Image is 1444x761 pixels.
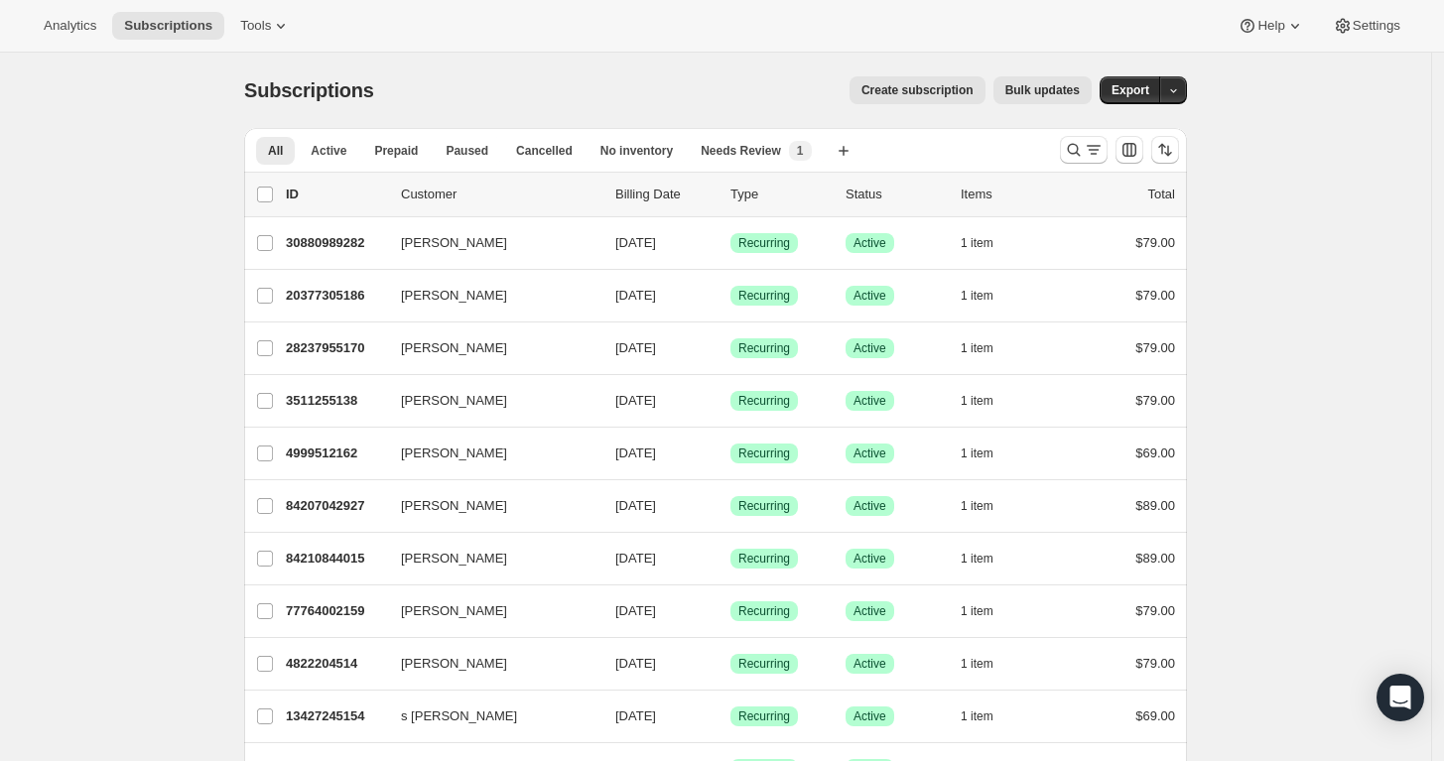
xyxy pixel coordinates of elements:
[961,387,1015,415] button: 1 item
[615,656,656,671] span: [DATE]
[1226,12,1316,40] button: Help
[1135,551,1175,566] span: $89.00
[286,654,385,674] p: 4822204514
[286,338,385,358] p: 28237955170
[961,492,1015,520] button: 1 item
[961,288,993,304] span: 1 item
[311,143,346,159] span: Active
[286,229,1175,257] div: 30880989282[PERSON_NAME][DATE]SuccessRecurringSuccessActive1 item$79.00
[286,185,1175,204] div: IDCustomerBilling DateTypeStatusItemsTotal
[389,438,588,469] button: [PERSON_NAME]
[286,440,1175,467] div: 4999512162[PERSON_NAME][DATE]SuccessRecurringSuccessActive1 item$69.00
[516,143,573,159] span: Cancelled
[828,137,859,165] button: Create new view
[846,185,945,204] p: Status
[389,543,588,574] button: [PERSON_NAME]
[853,656,886,672] span: Active
[389,385,588,417] button: [PERSON_NAME]
[1135,235,1175,250] span: $79.00
[401,185,599,204] p: Customer
[961,702,1015,730] button: 1 item
[738,235,790,251] span: Recurring
[1321,12,1412,40] button: Settings
[615,235,656,250] span: [DATE]
[286,233,385,253] p: 30880989282
[446,143,488,159] span: Paused
[853,288,886,304] span: Active
[961,185,1060,204] div: Items
[389,227,588,259] button: [PERSON_NAME]
[1135,603,1175,618] span: $79.00
[961,282,1015,310] button: 1 item
[286,601,385,621] p: 77764002159
[286,545,1175,572] div: 84210844015[PERSON_NAME][DATE]SuccessRecurringSuccessActive1 item$89.00
[1135,498,1175,513] span: $89.00
[853,235,886,251] span: Active
[401,601,507,621] span: [PERSON_NAME]
[615,288,656,303] span: [DATE]
[286,492,1175,520] div: 84207042927[PERSON_NAME][DATE]SuccessRecurringSuccessActive1 item$89.00
[286,334,1175,362] div: 28237955170[PERSON_NAME][DATE]SuccessRecurringSuccessActive1 item$79.00
[961,334,1015,362] button: 1 item
[738,551,790,567] span: Recurring
[1060,136,1108,164] button: Search and filter results
[286,282,1175,310] div: 20377305186[PERSON_NAME][DATE]SuccessRecurringSuccessActive1 item$79.00
[374,143,418,159] span: Prepaid
[286,444,385,463] p: 4999512162
[44,18,96,34] span: Analytics
[797,143,804,159] span: 1
[961,545,1015,572] button: 1 item
[401,391,507,411] span: [PERSON_NAME]
[961,235,993,251] span: 1 item
[961,340,993,356] span: 1 item
[615,445,656,460] span: [DATE]
[615,393,656,408] span: [DATE]
[615,708,656,723] span: [DATE]
[228,12,303,40] button: Tools
[1135,445,1175,460] span: $69.00
[1100,76,1161,104] button: Export
[961,597,1015,625] button: 1 item
[286,549,385,569] p: 84210844015
[389,648,588,680] button: [PERSON_NAME]
[701,143,781,159] span: Needs Review
[615,498,656,513] span: [DATE]
[961,650,1015,678] button: 1 item
[615,185,715,204] p: Billing Date
[286,387,1175,415] div: 3511255138[PERSON_NAME][DATE]SuccessRecurringSuccessActive1 item$79.00
[961,656,993,672] span: 1 item
[850,76,985,104] button: Create subscription
[853,603,886,619] span: Active
[738,708,790,724] span: Recurring
[961,603,993,619] span: 1 item
[1116,136,1143,164] button: Customize table column order and visibility
[268,143,283,159] span: All
[286,185,385,204] p: ID
[600,143,673,159] span: No inventory
[738,445,790,461] span: Recurring
[853,445,886,461] span: Active
[401,496,507,516] span: [PERSON_NAME]
[1151,136,1179,164] button: Sort the results
[853,498,886,514] span: Active
[738,656,790,672] span: Recurring
[738,603,790,619] span: Recurring
[401,654,507,674] span: [PERSON_NAME]
[401,338,507,358] span: [PERSON_NAME]
[389,332,588,364] button: [PERSON_NAME]
[401,706,517,726] span: s [PERSON_NAME]
[993,76,1092,104] button: Bulk updates
[1148,185,1175,204] p: Total
[738,498,790,514] span: Recurring
[244,79,374,101] span: Subscriptions
[738,288,790,304] span: Recurring
[401,549,507,569] span: [PERSON_NAME]
[738,340,790,356] span: Recurring
[615,551,656,566] span: [DATE]
[1135,708,1175,723] span: $69.00
[286,496,385,516] p: 84207042927
[286,391,385,411] p: 3511255138
[853,393,886,409] span: Active
[961,551,993,567] span: 1 item
[389,490,588,522] button: [PERSON_NAME]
